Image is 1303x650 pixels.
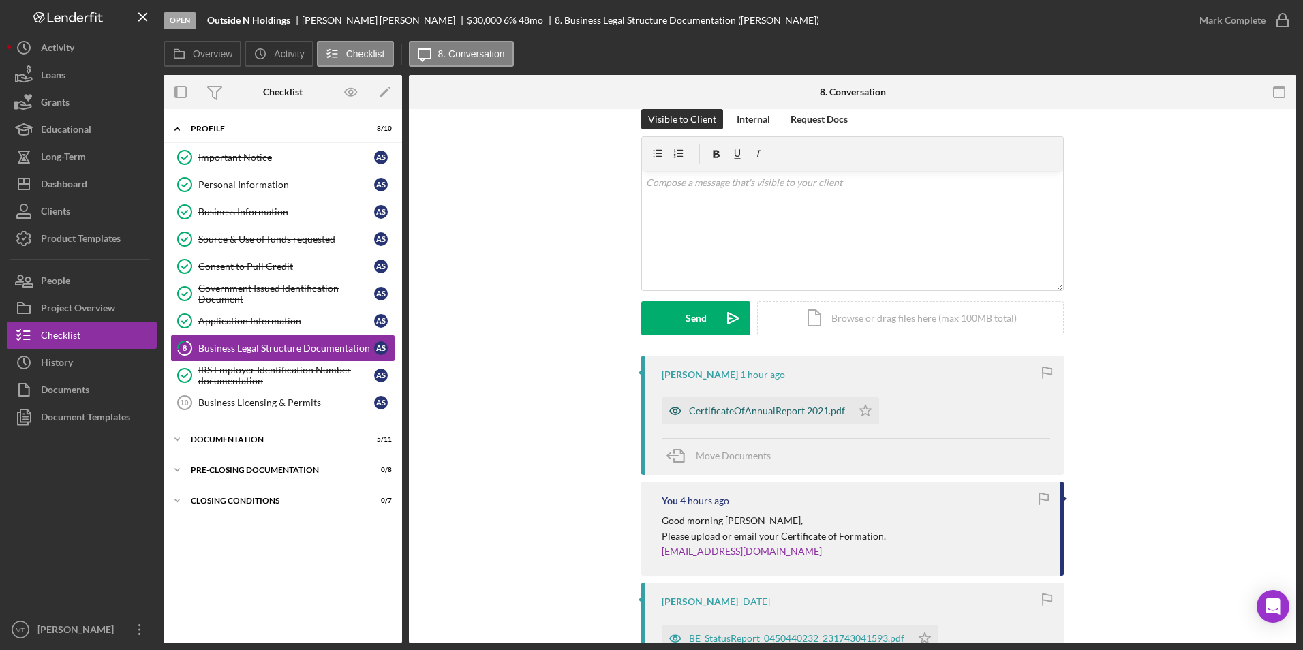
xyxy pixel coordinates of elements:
button: History [7,349,157,376]
div: Source & Use of funds requested [198,234,374,245]
a: Government Issued Identification DocumentAS [170,280,395,307]
a: Consent to Pull CreditAS [170,253,395,280]
button: Project Overview [7,294,157,322]
button: Clients [7,198,157,225]
div: CertificateOfAnnualReport 2021.pdf [689,405,845,416]
div: 8 / 10 [367,125,392,133]
time: 2025-09-25 16:13 [740,369,785,380]
div: History [41,349,73,380]
button: Visible to Client [641,109,723,129]
div: A S [374,287,388,300]
div: 0 / 7 [367,497,392,505]
button: Checklist [7,322,157,349]
time: 2025-09-19 17:04 [740,596,770,607]
div: Grants [41,89,70,119]
button: CertificateOfAnnualReport 2021.pdf [662,397,879,424]
button: Mark Complete [1186,7,1296,34]
div: [PERSON_NAME] [662,596,738,607]
div: BE_StatusReport_0450440232_231743041593.pdf [689,633,904,644]
a: Business InformationAS [170,198,395,226]
p: Good morning [PERSON_NAME], [662,513,886,528]
button: Grants [7,89,157,116]
div: Loans [41,61,65,92]
a: IRS Employer Identification Number documentationAS [170,362,395,389]
div: 5 / 11 [367,435,392,444]
button: Product Templates [7,225,157,252]
a: 10Business Licensing & PermitsAS [170,389,395,416]
b: Outside N Holdings [207,15,290,26]
div: 48 mo [519,15,543,26]
div: People [41,267,70,298]
div: [PERSON_NAME] [662,369,738,380]
div: IRS Employer Identification Number documentation [198,365,374,386]
a: Personal InformationAS [170,171,395,198]
button: People [7,267,157,294]
button: Overview [164,41,241,67]
div: You [662,495,678,506]
div: A S [374,369,388,382]
text: VT [16,626,25,634]
label: Overview [193,48,232,59]
div: [PERSON_NAME] [PERSON_NAME] [302,15,467,26]
button: Internal [730,109,777,129]
span: Move Documents [696,450,771,461]
a: [EMAIL_ADDRESS][DOMAIN_NAME] [662,545,822,557]
div: Consent to Pull Credit [198,261,374,272]
time: 2025-09-25 13:04 [680,495,729,506]
button: Educational [7,116,157,143]
div: Documents [41,376,89,407]
div: Long-Term [41,143,86,174]
label: Activity [274,48,304,59]
button: Documents [7,376,157,403]
div: Pre-Closing Documentation [191,466,358,474]
div: Visible to Client [648,109,716,129]
div: Send [686,301,707,335]
button: Loans [7,61,157,89]
div: Checklist [263,87,303,97]
span: $30,000 [467,14,502,26]
div: A S [374,341,388,355]
div: Business Information [198,206,374,217]
div: A S [374,178,388,191]
button: Activity [7,34,157,61]
div: A S [374,205,388,219]
div: Internal [737,109,770,129]
a: Application InformationAS [170,307,395,335]
div: Business Legal Structure Documentation [198,343,374,354]
div: Important Notice [198,152,374,163]
div: Profile [191,125,358,133]
div: [PERSON_NAME] [34,616,123,647]
div: 8. Conversation [820,87,886,97]
button: Long-Term [7,143,157,170]
div: Closing Conditions [191,497,358,505]
button: Document Templates [7,403,157,431]
div: 8. Business Legal Structure Documentation ([PERSON_NAME]) [555,15,819,26]
button: Send [641,301,750,335]
a: Dashboard [7,170,157,198]
tspan: 10 [180,399,188,407]
div: Business Licensing & Permits [198,397,374,408]
div: A S [374,232,388,246]
div: Open Intercom Messenger [1257,590,1289,623]
div: Document Templates [41,403,130,434]
div: 0 / 8 [367,466,392,474]
label: 8. Conversation [438,48,505,59]
div: Documentation [191,435,358,444]
div: Activity [41,34,74,65]
div: Application Information [198,315,374,326]
div: Request Docs [791,109,848,129]
div: Product Templates [41,225,121,256]
button: Checklist [317,41,394,67]
label: Checklist [346,48,385,59]
button: Move Documents [662,439,784,473]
